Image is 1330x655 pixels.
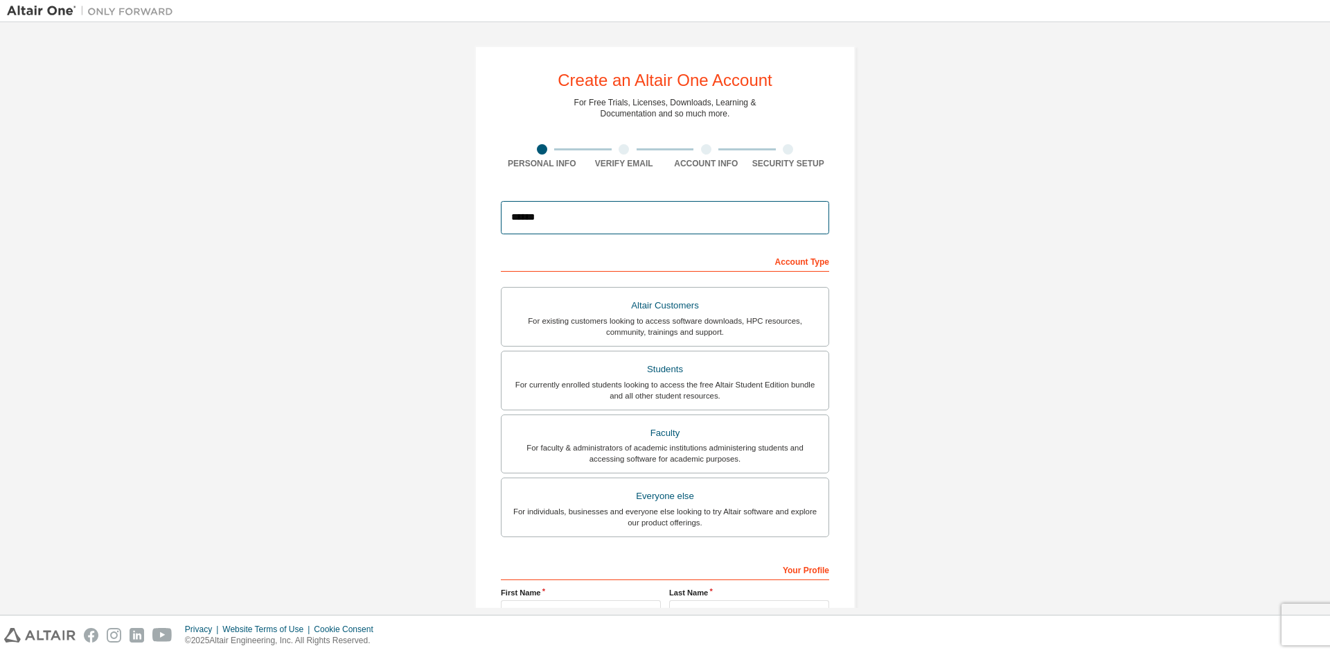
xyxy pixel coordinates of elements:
div: Account Type [501,250,829,272]
img: altair_logo.svg [4,628,76,643]
div: For faculty & administrators of academic institutions administering students and accessing softwa... [510,442,820,464]
img: instagram.svg [107,628,121,643]
div: Everyone else [510,487,820,506]
div: Faculty [510,423,820,443]
div: Verify Email [583,158,666,169]
div: Personal Info [501,158,583,169]
div: Your Profile [501,558,829,580]
label: Last Name [669,587,829,598]
div: For individuals, businesses and everyone else looking to try Altair software and explore our prod... [510,506,820,528]
div: Website Terms of Use [222,624,314,635]
img: linkedin.svg [130,628,144,643]
div: Students [510,360,820,379]
img: Altair One [7,4,180,18]
label: First Name [501,587,661,598]
div: For Free Trials, Licenses, Downloads, Learning & Documentation and so much more. [574,97,756,119]
div: Privacy [185,624,222,635]
div: Account Info [665,158,747,169]
div: For existing customers looking to access software downloads, HPC resources, community, trainings ... [510,315,820,338]
div: Security Setup [747,158,830,169]
div: For currently enrolled students looking to access the free Altair Student Edition bundle and all ... [510,379,820,401]
div: Altair Customers [510,296,820,315]
div: Create an Altair One Account [558,72,772,89]
img: facebook.svg [84,628,98,643]
p: © 2025 Altair Engineering, Inc. All Rights Reserved. [185,635,382,647]
div: Cookie Consent [314,624,381,635]
img: youtube.svg [152,628,172,643]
